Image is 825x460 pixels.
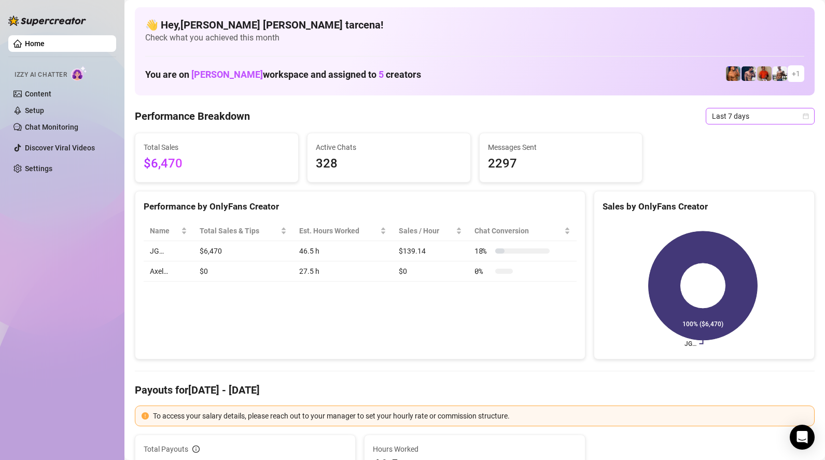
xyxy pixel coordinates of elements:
[299,225,379,236] div: Est. Hours Worked
[792,68,800,79] span: + 1
[25,106,44,115] a: Setup
[474,245,491,257] span: 18 %
[193,261,292,282] td: $0
[293,261,393,282] td: 27.5 h
[135,109,250,123] h4: Performance Breakdown
[8,16,86,26] img: logo-BBDzfeDw.svg
[25,39,45,48] a: Home
[488,154,634,174] span: 2297
[15,70,67,80] span: Izzy AI Chatter
[726,66,740,81] img: JG
[684,340,696,347] text: JG…
[145,18,804,32] h4: 👋 Hey, [PERSON_NAME] [PERSON_NAME] tarcena !
[742,66,756,81] img: Axel
[144,443,188,455] span: Total Payouts
[145,69,421,80] h1: You are on workspace and assigned to creators
[316,154,462,174] span: 328
[803,113,809,119] span: calendar
[144,142,290,153] span: Total Sales
[379,69,384,80] span: 5
[144,221,193,241] th: Name
[192,445,200,453] span: info-circle
[144,154,290,174] span: $6,470
[712,108,808,124] span: Last 7 days
[474,225,562,236] span: Chat Conversion
[153,410,808,422] div: To access your salary details, please reach out to your manager to set your hourly rate or commis...
[135,383,815,397] h4: Payouts for [DATE] - [DATE]
[193,241,292,261] td: $6,470
[193,221,292,241] th: Total Sales & Tips
[316,142,462,153] span: Active Chats
[191,69,263,80] span: [PERSON_NAME]
[757,66,772,81] img: Justin
[293,241,393,261] td: 46.5 h
[393,221,468,241] th: Sales / Hour
[144,200,577,214] div: Performance by OnlyFans Creator
[25,90,51,98] a: Content
[145,32,804,44] span: Check what you achieved this month
[468,221,577,241] th: Chat Conversion
[603,200,806,214] div: Sales by OnlyFans Creator
[393,241,468,261] td: $139.14
[474,266,491,277] span: 0 %
[144,261,193,282] td: Axel…
[25,164,52,173] a: Settings
[71,66,87,81] img: AI Chatter
[25,123,78,131] a: Chat Monitoring
[488,142,634,153] span: Messages Sent
[144,241,193,261] td: JG…
[773,66,787,81] img: JUSTIN
[25,144,95,152] a: Discover Viral Videos
[142,412,149,420] span: exclamation-circle
[373,443,576,455] span: Hours Worked
[200,225,278,236] span: Total Sales & Tips
[790,425,815,450] div: Open Intercom Messenger
[393,261,468,282] td: $0
[150,225,179,236] span: Name
[399,225,454,236] span: Sales / Hour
